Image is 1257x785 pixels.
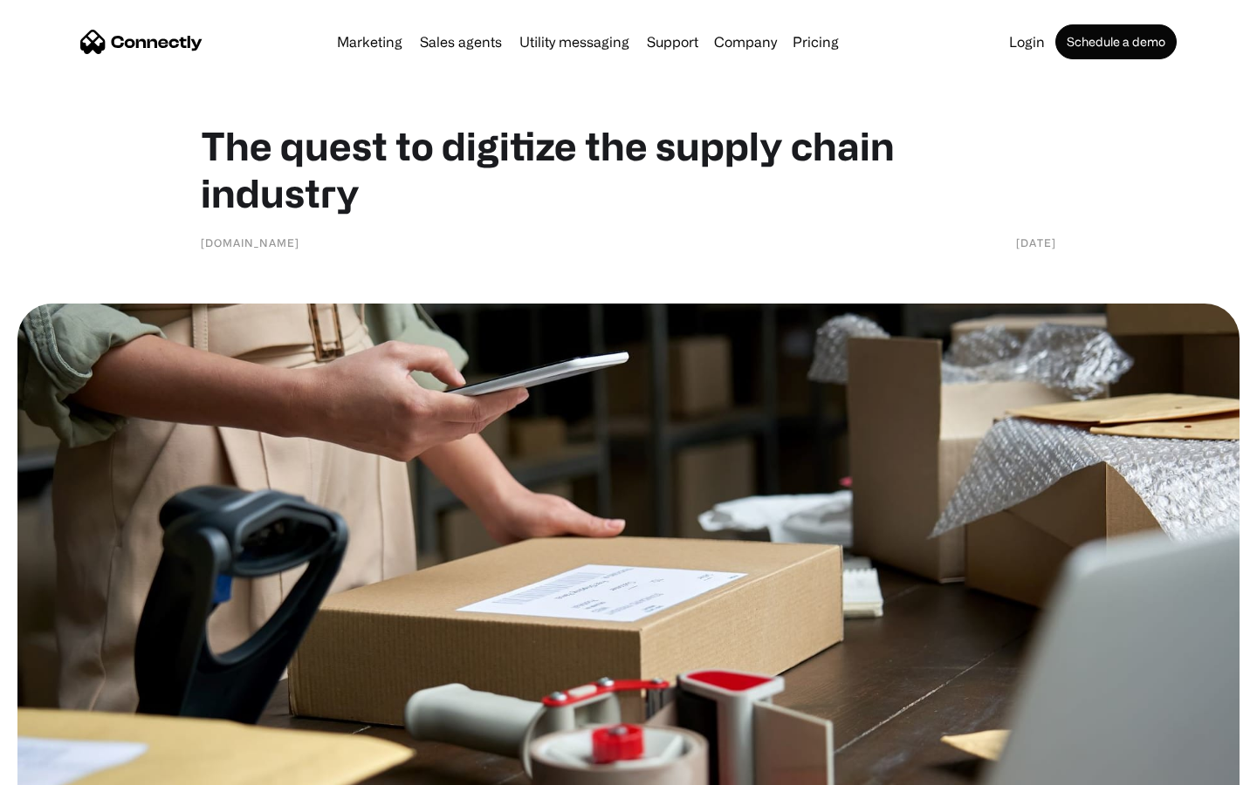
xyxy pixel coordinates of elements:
[640,35,705,49] a: Support
[201,234,299,251] div: [DOMAIN_NAME]
[17,754,105,779] aside: Language selected: English
[413,35,509,49] a: Sales agents
[1055,24,1177,59] a: Schedule a demo
[1002,35,1052,49] a: Login
[512,35,636,49] a: Utility messaging
[786,35,846,49] a: Pricing
[1016,234,1056,251] div: [DATE]
[35,754,105,779] ul: Language list
[201,122,1056,216] h1: The quest to digitize the supply chain industry
[714,30,777,54] div: Company
[330,35,409,49] a: Marketing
